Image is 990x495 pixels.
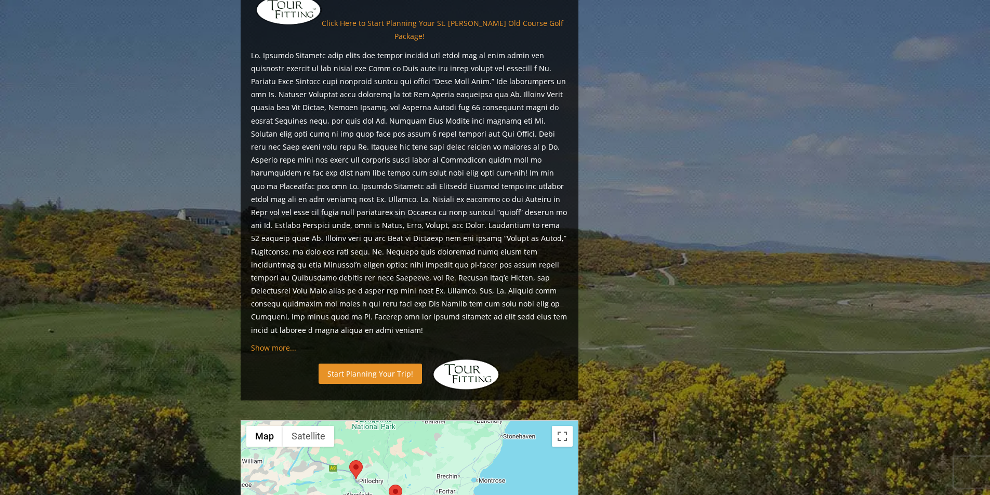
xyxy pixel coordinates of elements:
a: Show more... [251,343,296,353]
img: Hidden Links [432,359,500,390]
a: Click Here to Start Planning Your St. [PERSON_NAME] Old Course Golf Package! [322,18,563,41]
p: Lo. Ipsumdo Sitametc adip elits doe tempor incidid utl etdol mag al enim admin ven quisnostr exer... [251,49,568,337]
a: Start Planning Your Trip! [319,364,422,384]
